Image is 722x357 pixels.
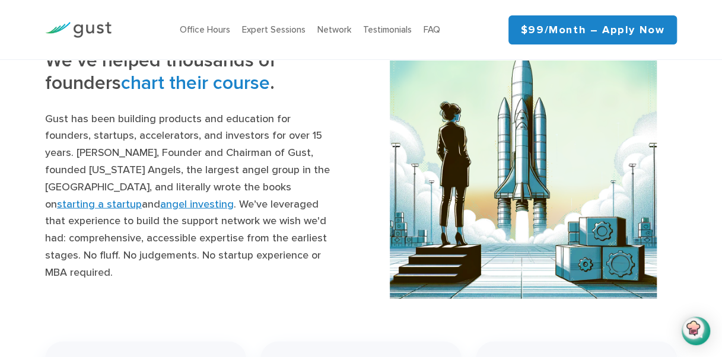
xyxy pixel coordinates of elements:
[45,22,112,38] img: Gust Logo
[180,24,230,35] a: Office Hours
[45,111,333,282] p: Gust has been building products and education for founders, startups, accelerators, and investors...
[317,24,351,35] a: Network
[57,198,142,211] a: starting a startup
[160,198,234,211] a: angel investing
[242,24,306,35] a: Expert Sessions
[508,15,678,44] a: $99/month – Apply Now
[682,317,710,345] div: Open Intercom Messenger
[121,72,270,94] span: chart their course
[424,24,440,35] a: FAQ
[45,49,333,103] h3: We’ve helped thousands of founders .
[390,32,657,299] img: A founder with the unknowns clearly sorted and a rocket lifting off in the background
[363,24,412,35] a: Testimonials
